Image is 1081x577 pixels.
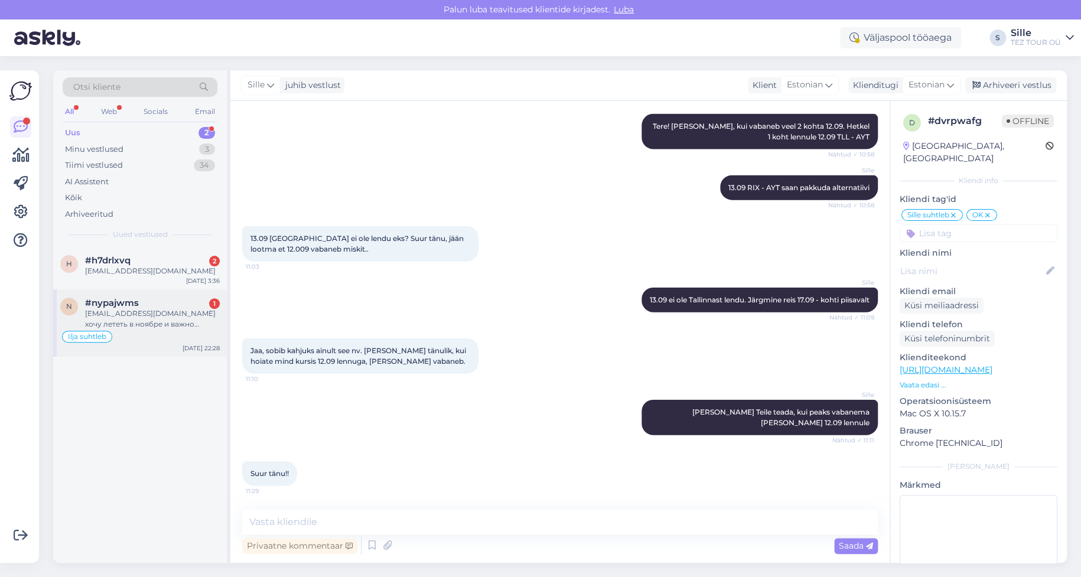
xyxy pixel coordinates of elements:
p: Vaata edasi ... [900,380,1057,390]
span: Sille [830,390,874,399]
div: 3 [199,144,215,155]
div: # dvrpwafg [928,114,1002,128]
span: Nähtud ✓ 11:11 [830,436,874,445]
input: Lisa nimi [900,265,1044,278]
div: 1 [209,298,220,309]
div: Sille [1011,28,1061,38]
span: 11:03 [246,262,290,271]
div: Klienditugi [848,79,898,92]
span: 11:10 [246,374,290,383]
span: 11:29 [246,487,290,495]
div: [PERSON_NAME] [900,461,1057,472]
div: Socials [141,104,170,119]
div: AI Assistent [65,176,109,188]
div: [EMAIL_ADDRESS][DOMAIN_NAME] хочу лететь в ноябре и важно посмотреть пирамиды и гид [85,308,220,330]
div: [DATE] 22:28 [183,344,220,353]
div: Klient [748,79,777,92]
span: Ilja suhtleb [68,333,106,340]
span: Jaa, sobib kahjuks ainult see nv. [PERSON_NAME] tänulik, kui hoiate mind kursis 12.09 lennuga, [P... [250,346,468,366]
p: Kliendi email [900,285,1057,298]
div: S [989,30,1006,46]
span: Estonian [909,79,945,92]
div: Web [99,104,119,119]
a: [URL][DOMAIN_NAME] [900,364,992,375]
span: Uued vestlused [113,229,168,240]
div: Minu vestlused [65,144,123,155]
div: Email [193,104,217,119]
div: Kõik [65,192,82,204]
p: Kliendi nimi [900,247,1057,259]
div: juhib vestlust [281,79,341,92]
p: Brauser [900,425,1057,437]
div: All [63,104,76,119]
span: Sille [830,278,874,287]
div: 34 [194,159,215,171]
div: [DATE] 3:36 [186,276,220,285]
span: 13.09 ei ole Tallinnast lendu. Järgmine reis 17.09 - kohti piisavalt [650,295,870,304]
span: Sille [830,166,874,175]
span: #h7drlxvq [85,255,131,266]
span: [PERSON_NAME] Teile teada, kui peaks vabanema [PERSON_NAME] 12.09 lennule [692,408,871,427]
a: SilleTEZ TOUR OÜ [1011,28,1074,47]
div: [EMAIL_ADDRESS][DOMAIN_NAME] [85,266,220,276]
div: 2 [198,127,215,139]
span: OK [972,211,984,219]
span: Nähtud ✓ 10:58 [828,201,874,210]
div: Privaatne kommentaar [242,538,357,554]
span: #nypajwms [85,298,139,308]
span: Luba [610,4,637,15]
div: Kliendi info [900,175,1057,186]
p: Mac OS X 10.15.7 [900,408,1057,420]
div: [GEOGRAPHIC_DATA], [GEOGRAPHIC_DATA] [903,140,1046,165]
div: TEZ TOUR OÜ [1011,38,1061,47]
span: n [66,302,72,311]
img: Askly Logo [9,80,32,102]
span: Nähtud ✓ 11:09 [829,313,874,322]
span: 13.09 RIX - AYT saan pakkuda alternatiivi [728,183,870,192]
p: Kliendi telefon [900,318,1057,331]
p: Märkmed [900,479,1057,491]
span: h [66,259,72,268]
input: Lisa tag [900,224,1057,242]
div: 2 [209,256,220,266]
span: Nähtud ✓ 10:58 [828,150,874,159]
span: 13.09 [GEOGRAPHIC_DATA] ei ole lendu eks? Suur tänu, jään lootma et 12.009 vabaneb miskit.. [250,234,465,253]
div: Küsi meiliaadressi [900,298,984,314]
div: Küsi telefoninumbrit [900,331,995,347]
span: Estonian [787,79,823,92]
span: Offline [1002,115,1054,128]
div: Uus [65,127,80,139]
div: Arhiveeri vestlus [965,77,1056,93]
span: Otsi kliente [73,81,121,93]
p: Klienditeekond [900,351,1057,364]
span: Saada [839,540,873,551]
p: Operatsioonisüsteem [900,395,1057,408]
div: Tiimi vestlused [65,159,123,171]
span: Suur tänu!! [250,469,289,478]
span: Sille suhtleb [907,211,949,219]
p: Chrome [TECHNICAL_ID] [900,437,1057,449]
div: Arhiveeritud [65,208,113,220]
p: Kliendi tag'id [900,193,1057,206]
span: d [909,118,915,127]
div: Väljaspool tööaega [840,27,961,48]
span: Tere! [PERSON_NAME], kui vabaneb veel 2 kohta 12.09. Hetkel 1 koht lennule 12.09 TLL - AYT [653,122,871,141]
span: Sille [248,79,265,92]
